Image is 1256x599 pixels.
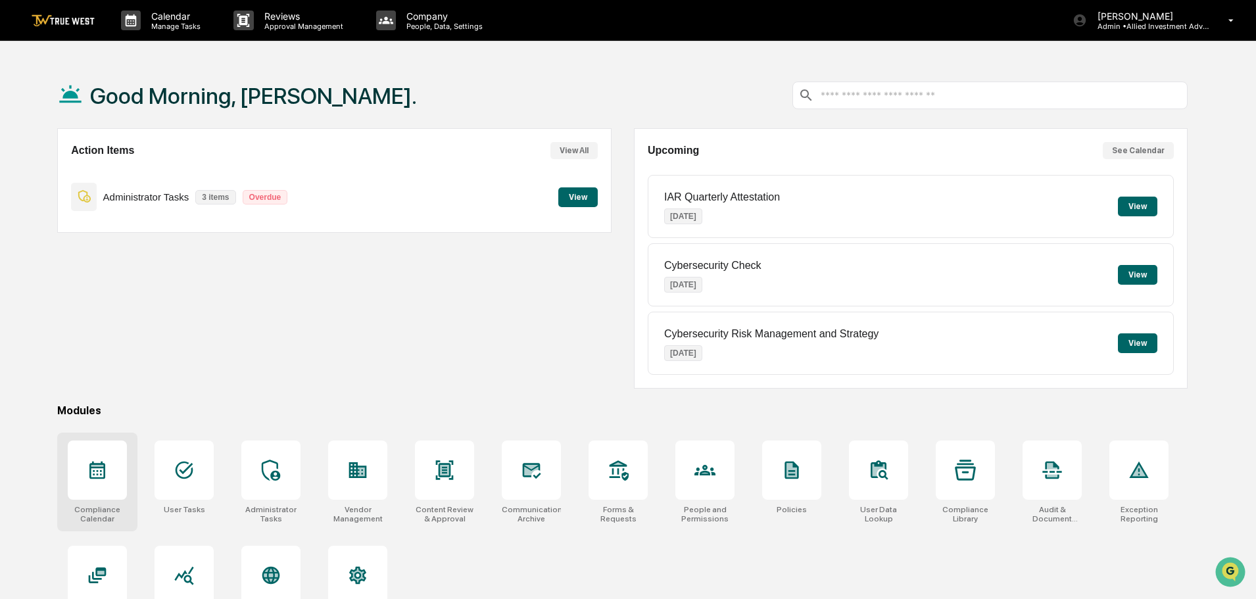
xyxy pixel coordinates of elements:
[204,143,239,159] button: See all
[26,294,83,307] span: Data Lookup
[1118,197,1157,216] button: View
[13,28,239,49] p: How can we help?
[28,101,51,124] img: 8933085812038_c878075ebb4cc5468115_72.jpg
[103,191,189,203] p: Administrator Tasks
[141,22,207,31] p: Manage Tasks
[13,295,24,306] div: 🔎
[664,260,761,272] p: Cybersecurity Check
[550,142,598,159] button: View All
[675,505,735,523] div: People and Permissions
[224,105,239,120] button: Start new chat
[243,190,288,204] p: Overdue
[415,505,474,523] div: Content Review & Approval
[777,505,807,514] div: Policies
[109,214,114,225] span: •
[59,114,181,124] div: We're available if you need us!
[8,264,90,287] a: 🖐️Preclearance
[849,505,908,523] div: User Data Lookup
[648,145,699,156] h2: Upcoming
[936,505,995,523] div: Compliance Library
[141,11,207,22] p: Calendar
[116,214,143,225] span: [DATE]
[1118,333,1157,353] button: View
[13,101,37,124] img: 1746055101610-c473b297-6a78-478c-a979-82029cc54cd1
[41,179,107,189] span: [PERSON_NAME]
[664,208,702,224] p: [DATE]
[90,83,417,109] h1: Good Morning, [PERSON_NAME].
[26,269,85,282] span: Preclearance
[13,146,88,156] div: Past conversations
[664,191,780,203] p: IAR Quarterly Attestation
[90,264,168,287] a: 🗄️Attestations
[131,326,159,336] span: Pylon
[1118,265,1157,285] button: View
[41,214,107,225] span: [PERSON_NAME]
[396,22,489,31] p: People, Data, Settings
[558,190,598,203] a: View
[1087,11,1209,22] p: [PERSON_NAME]
[13,202,34,223] img: Tammy Steffen
[558,187,598,207] button: View
[664,328,879,340] p: Cybersecurity Risk Management and Strategy
[59,101,216,114] div: Start new chat
[396,11,489,22] p: Company
[1103,142,1174,159] button: See Calendar
[1214,556,1249,591] iframe: Open customer support
[1087,22,1209,31] p: Admin • Allied Investment Advisors
[93,325,159,336] a: Powered byPylon
[195,190,235,204] p: 3 items
[241,505,301,523] div: Administrator Tasks
[109,269,163,282] span: Attestations
[13,270,24,281] div: 🖐️
[32,14,95,27] img: logo
[1109,505,1169,523] div: Exception Reporting
[1023,505,1082,523] div: Audit & Document Logs
[116,179,143,189] span: [DATE]
[664,345,702,361] p: [DATE]
[254,22,350,31] p: Approval Management
[589,505,648,523] div: Forms & Requests
[13,166,34,187] img: Tammy Steffen
[68,505,127,523] div: Compliance Calendar
[57,404,1188,417] div: Modules
[95,270,106,281] div: 🗄️
[71,145,134,156] h2: Action Items
[254,11,350,22] p: Reviews
[664,277,702,293] p: [DATE]
[328,505,387,523] div: Vendor Management
[164,505,205,514] div: User Tasks
[109,179,114,189] span: •
[502,505,561,523] div: Communications Archive
[8,289,88,312] a: 🔎Data Lookup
